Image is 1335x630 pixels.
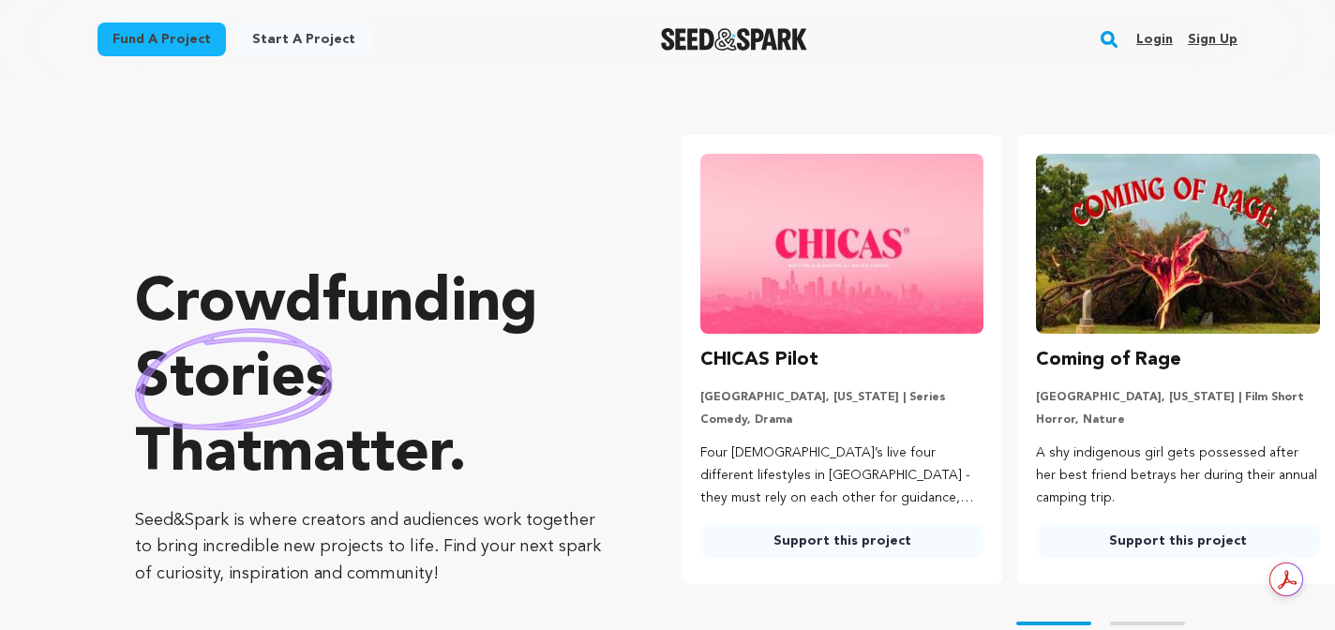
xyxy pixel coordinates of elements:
img: hand sketched image [135,328,333,430]
p: [GEOGRAPHIC_DATA], [US_STATE] | Series [700,390,984,405]
h3: CHICAS Pilot [700,345,818,375]
img: Coming of Rage image [1036,154,1320,334]
a: Login [1136,24,1173,54]
a: Fund a project [97,22,226,56]
h3: Coming of Rage [1036,345,1181,375]
p: Horror, Nature [1036,412,1320,427]
p: [GEOGRAPHIC_DATA], [US_STATE] | Film Short [1036,390,1320,405]
p: Four [DEMOGRAPHIC_DATA]’s live four different lifestyles in [GEOGRAPHIC_DATA] - they must rely on... [700,442,984,509]
a: Sign up [1188,24,1237,54]
a: Support this project [1036,524,1320,558]
p: Seed&Spark is where creators and audiences work together to bring incredible new projects to life... [135,507,607,588]
a: Start a project [237,22,370,56]
span: matter [262,425,448,485]
p: Comedy, Drama [700,412,984,427]
img: Seed&Spark Logo Dark Mode [661,28,808,51]
img: CHICAS Pilot image [700,154,984,334]
p: A shy indigenous girl gets possessed after her best friend betrays her during their annual campin... [1036,442,1320,509]
a: Support this project [700,524,984,558]
a: Seed&Spark Homepage [661,28,808,51]
p: Crowdfunding that . [135,267,607,492]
